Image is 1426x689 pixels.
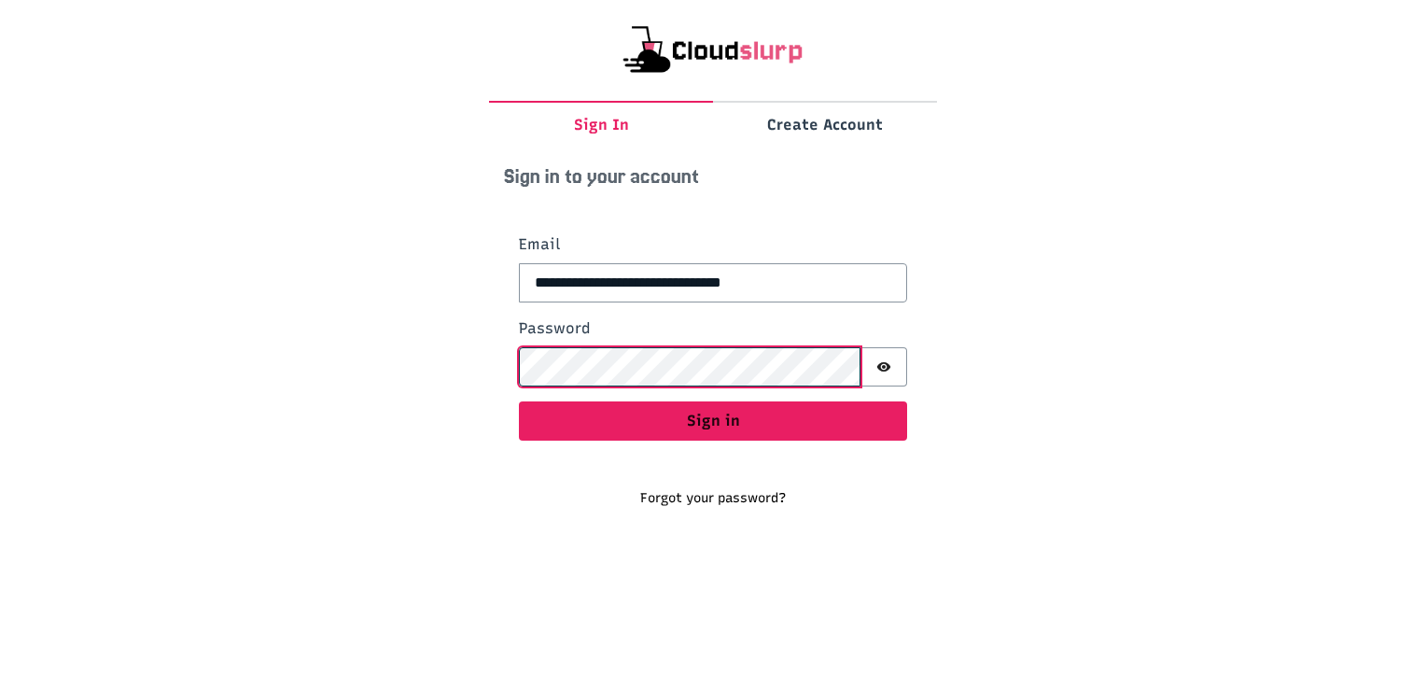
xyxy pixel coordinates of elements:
a: Go to Landing Page [640,554,787,571]
label: Email [519,233,907,256]
label: Password [519,317,907,340]
button: Forgot your password? [628,482,798,514]
img: cloudslurp-text.png [511,22,915,78]
button: Sign in [519,401,907,441]
button: Show password [860,347,907,387]
h1: Sign in to your account [504,162,922,192]
button: Create Account [713,101,937,148]
button: Sign In [489,101,713,148]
